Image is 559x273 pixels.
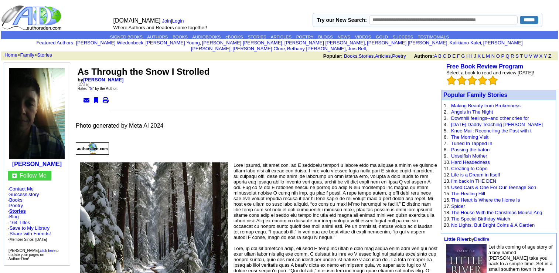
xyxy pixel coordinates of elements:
[296,35,314,39] a: POETRY
[9,68,65,159] img: 202776.jpg
[76,122,164,156] font: Photo generated by Meta Al 2024
[201,41,202,45] font: i
[355,35,371,39] a: VIDEOS
[450,40,481,45] a: Kalikiano Kalei
[501,53,504,59] a: P
[233,46,285,51] a: [PERSON_NAME] Clure
[2,52,52,58] font: > >
[10,220,30,225] a: 164 Titles
[367,47,368,51] font: i
[444,185,450,190] font: 14.
[8,249,59,261] font: [PERSON_NAME], to update your pages on AuthorsDen!
[451,103,521,108] a: Making Beauty from Brokenness
[78,87,117,91] font: Rated " " by the Author.
[287,46,345,51] a: Bethany [PERSON_NAME]
[444,103,448,108] font: 1.
[318,35,333,39] a: BLOGS
[78,77,123,82] b: by
[8,225,51,242] font: · · ·
[534,53,538,59] a: W
[451,141,492,146] a: Tuned In Tapped In
[284,40,365,45] a: [PERSON_NAME] [PERSON_NAME]
[323,53,343,59] b: Popular:
[544,53,547,59] a: Y
[452,53,456,59] a: E
[414,53,434,59] b: Authors:
[482,41,483,45] font: i
[9,186,34,192] a: Contact Me
[478,75,487,85] img: bigemptystars.png
[446,70,534,75] font: Select a book to read and review [DATE]!
[444,197,450,203] font: 16.
[173,35,188,39] a: BOOKS
[376,35,388,39] a: GOLD
[438,53,442,59] a: B
[451,222,535,228] a: No Lights, But Bright Coins & A Garden
[10,231,51,236] a: Share with Friends!
[146,40,200,45] a: [PERSON_NAME] Young
[162,18,171,24] a: Join
[90,87,93,91] a: G
[110,35,143,39] a: SIGNED BOOKS
[344,53,357,59] a: Books
[338,35,351,39] a: NEWS
[83,77,123,82] a: [PERSON_NAME]
[444,172,450,178] font: 12.
[444,115,448,121] font: 3.
[444,147,448,152] font: 8.
[529,53,532,59] a: V
[505,53,509,59] a: Q
[474,53,476,59] a: J
[248,35,266,39] a: STORIES
[444,134,448,140] font: 6.
[1,5,63,31] img: logo_ad.gif
[10,225,50,231] a: Save to My Library
[375,53,391,59] a: Articles
[359,53,374,59] a: Stories
[486,53,490,59] a: M
[444,236,490,242] font: by
[9,214,19,219] a: Blog
[12,161,62,167] b: [PERSON_NAME]
[443,92,507,98] a: Popular Family Stories
[478,53,481,59] a: K
[515,53,519,59] a: S
[20,52,34,58] a: Family
[37,52,52,58] a: Stories
[348,46,366,51] a: Jms Bell
[9,197,23,203] a: Books
[451,166,487,171] a: Creating to Cope
[78,82,89,87] font: [DATE]
[444,236,469,242] a: Little River
[446,63,523,70] a: Free Book Review Program
[444,166,450,171] font: 11.
[444,210,450,215] font: 18.
[451,197,520,203] a: The Heart is Where the Home Is
[76,40,523,51] font: , , , , , , , , , ,
[36,40,73,45] a: Featured Authors
[444,128,448,134] font: 5.
[451,147,490,152] a: Passing the baton
[40,249,55,253] a: click here
[284,41,284,45] font: i
[451,185,536,190] a: Used Cars & One For Our Teenage Son
[9,208,26,214] a: Stories
[539,53,543,59] a: X
[271,35,292,39] a: ARTICLES
[444,222,450,228] font: 20.
[8,220,51,242] font: ·
[323,53,558,59] font: , , ,
[451,134,488,140] a: The Morning Visit
[474,236,490,242] a: Dadfire
[444,191,450,196] font: 15.
[10,237,47,242] font: Member Since: [DATE]
[191,40,523,51] a: [PERSON_NAME] [PERSON_NAME]
[366,41,367,45] font: i
[451,203,465,209] a: Spider
[172,18,184,24] a: Login
[451,109,493,115] a: Angels in The Night
[457,53,460,59] a: F
[78,67,209,77] font: As Through the Snow I Strolled
[202,40,282,45] a: [PERSON_NAME] [PERSON_NAME]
